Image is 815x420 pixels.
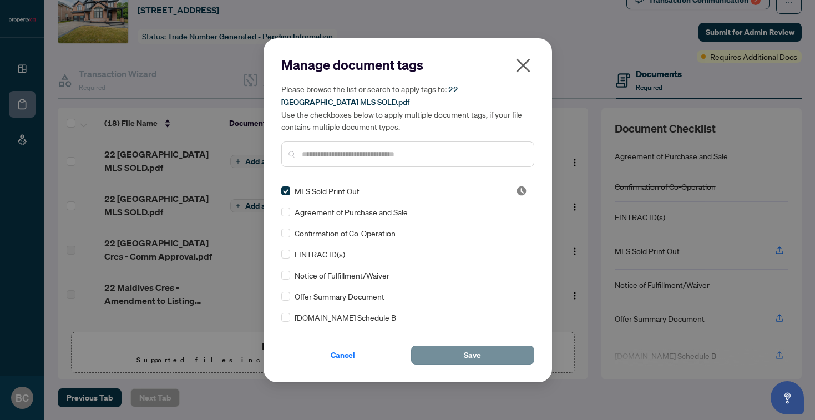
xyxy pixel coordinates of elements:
[281,346,404,365] button: Cancel
[514,57,532,74] span: close
[295,206,408,218] span: Agreement of Purchase and Sale
[295,269,389,281] span: Notice of Fulfillment/Waiver
[464,346,481,364] span: Save
[516,185,527,196] img: status
[295,185,360,197] span: MLS Sold Print Out
[295,248,345,260] span: FINTRAC ID(s)
[295,290,384,302] span: Offer Summary Document
[295,227,396,239] span: Confirmation of Co-Operation
[295,311,396,323] span: [DOMAIN_NAME] Schedule B
[411,346,534,365] button: Save
[771,381,804,414] button: Open asap
[281,83,534,133] h5: Please browse the list or search to apply tags to: Use the checkboxes below to apply multiple doc...
[516,185,527,196] span: Pending Review
[281,84,458,107] span: 22 [GEOGRAPHIC_DATA] MLS SOLD.pdf
[281,56,534,74] h2: Manage document tags
[331,346,355,364] span: Cancel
